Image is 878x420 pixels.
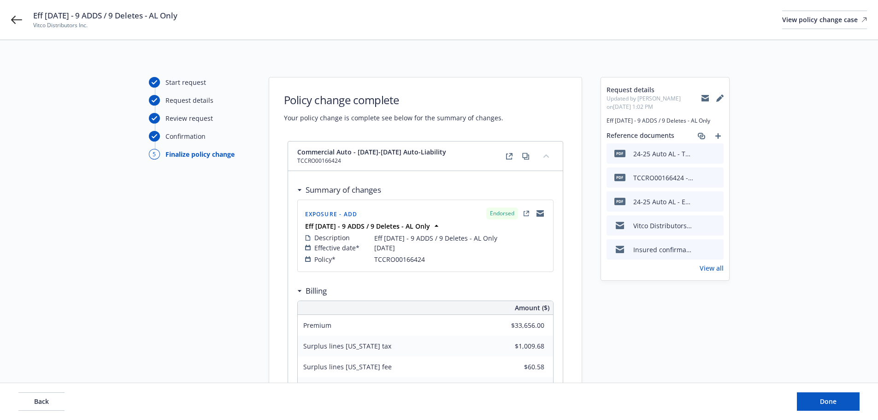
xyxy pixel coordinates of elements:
[297,285,327,297] div: Billing
[521,208,532,219] a: external
[303,342,391,350] span: Surplus lines [US_STATE] tax
[284,92,503,107] h1: Policy change complete
[700,263,724,273] a: View all
[303,321,331,330] span: Premium
[697,245,704,254] button: download file
[490,319,550,332] input: 0.00
[535,208,546,219] a: copyLogging
[782,11,867,29] a: View policy change case
[539,148,554,163] button: collapse content
[284,113,503,123] span: Your policy change is complete see below for the summary of changes.
[297,157,446,165] span: TCCRO00166424
[633,245,693,254] div: Insured confirmation - 25 Eff [DATE] - 9 ADDS / 9 Deletes - AL Only.msg
[633,173,693,183] div: TCCRO00166424 - Endt #19 $34,726.26.pdf
[696,130,707,142] a: associate
[504,151,515,162] a: external
[697,221,704,231] button: download file
[374,243,395,253] span: [DATE]
[18,392,65,411] button: Back
[697,149,704,159] button: download file
[520,151,531,162] a: copy
[820,397,837,406] span: Done
[165,113,213,123] div: Review request
[165,149,235,159] div: Finalize policy change
[303,362,392,371] span: Surplus lines [US_STATE] fee
[305,210,358,218] span: Exposure - Add
[306,285,327,297] h3: Billing
[33,10,177,21] span: Eff [DATE] - 9 ADDS / 9 Deletes - AL Only
[165,77,206,87] div: Start request
[297,147,446,157] span: Commercial Auto - [DATE]-[DATE] Auto-Liability
[149,149,160,160] div: 5
[712,245,720,254] button: preview file
[34,397,49,406] span: Back
[712,221,720,231] button: preview file
[490,360,550,374] input: 0.00
[607,117,724,125] span: Eff [DATE] - 9 ADDS / 9 Deletes - AL Only
[607,95,701,111] span: Updated by [PERSON_NAME] on [DATE] 1:02 PM
[490,209,514,218] span: Endorsed
[165,131,206,141] div: Confirmation
[374,254,425,264] span: TCCRO00166424
[712,173,720,183] button: preview file
[697,197,704,207] button: download file
[713,130,724,142] a: add
[314,243,359,253] span: Effective date*
[633,221,693,231] div: Vitco Distributors - #TCCRO0016642 - Add/Delete Vehicles Ef [DATE]
[305,222,430,231] strong: Eff [DATE] - 9 ADDS / 9 Deletes - AL Only
[633,149,693,159] div: 24-25 Auto AL - TCCRO00166424 - July Adds/Deletes Eff [DATE] - Endt #19.pdf
[697,173,704,183] button: download file
[33,21,177,30] span: Vitco Distributors Inc.
[614,150,625,157] span: pdf
[633,197,693,207] div: 24-25 Auto AL - Endt #19 - July Adds/Deletes $34.726.26.pdf
[314,233,350,243] span: Description
[515,303,549,313] span: Amount ($)
[374,233,497,243] span: Eff [DATE] - 9 ADDS / 9 Deletes - AL Only
[712,149,720,159] button: preview file
[797,392,860,411] button: Done
[306,184,381,196] h3: Summary of changes
[165,95,213,105] div: Request details
[614,198,625,205] span: pdf
[614,174,625,181] span: pdf
[607,130,674,142] span: Reference documents
[288,142,563,171] div: Commercial Auto - [DATE]-[DATE] Auto-LiabilityTCCRO00166424externalcopycollapse content
[490,381,550,395] input: 0.00
[712,197,720,207] button: preview file
[490,339,550,353] input: 0.00
[607,85,701,95] span: Request details
[297,184,381,196] div: Summary of changes
[314,254,336,264] span: Policy*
